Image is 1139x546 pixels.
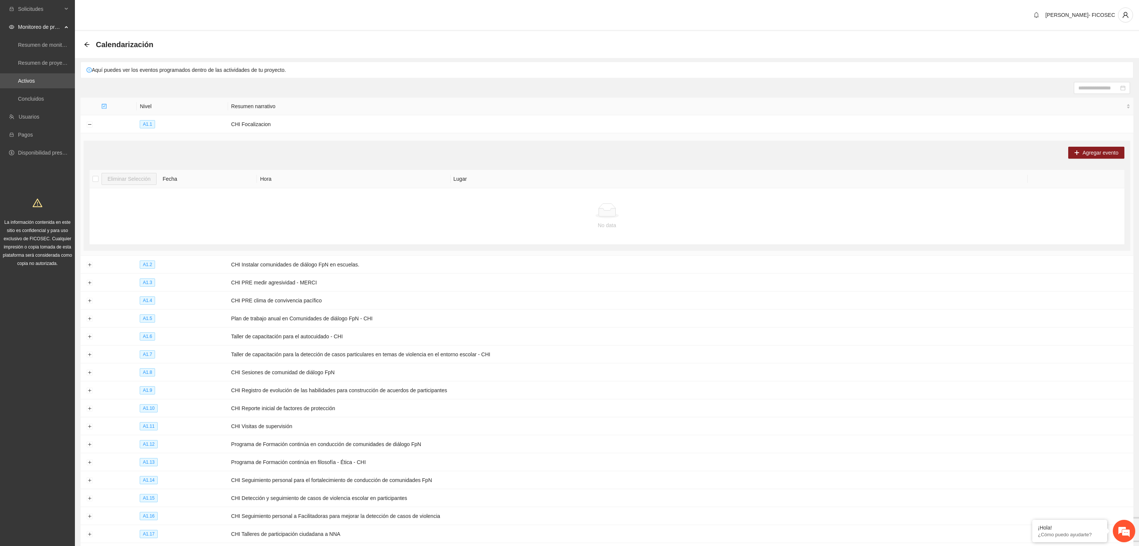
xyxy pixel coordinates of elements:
[18,19,62,34] span: Monitoreo de proyectos
[3,220,72,266] span: La información contenida en este sitio es confidencial y para uso exclusivo de FICOSEC. Cualquier...
[87,334,93,340] button: Expand row
[19,114,39,120] a: Usuarios
[87,67,92,73] span: exclamation-circle
[1045,12,1115,18] span: [PERSON_NAME]- FICOSEC
[228,345,1133,363] td: Taller de capacitación para la detección de casos particulares en temas de violencia en el entorn...
[257,170,450,188] th: Hora
[228,381,1133,399] td: CHI Registro de evolución de las habilidades para construcción de acuerdos de participantes
[140,440,157,448] span: A1.12
[228,399,1133,417] td: CHI Reporte inicial de factores de protección
[96,39,153,51] span: Calendarización
[228,471,1133,489] td: CHI Seguimiento personal para el fortalecimiento de conducción de comunidades FpN
[140,530,157,538] span: A1.17
[87,122,93,128] button: Collapse row
[87,280,93,286] button: Expand row
[87,478,93,484] button: Expand row
[87,442,93,448] button: Expand row
[1038,532,1102,537] p: ¿Cómo puedo ayudarte?
[81,62,1133,78] div: Aquí puedes ver los eventos programados dentro de las actividades de tu proyecto.
[228,115,1133,133] td: CHI Focalizacion
[84,42,90,48] span: arrow-left
[18,78,35,84] a: Activos
[140,120,155,128] span: A1.1
[140,422,157,430] span: A1.11
[87,460,93,466] button: Expand row
[228,453,1133,471] td: Programa de Formación continúa en filosofía - Ética - CHI
[1068,147,1124,159] button: plusAgregar evento
[140,350,155,359] span: A1.7
[228,274,1133,292] td: CHI PRE medir agresividad - MERCI
[33,198,42,208] span: warning
[87,531,93,537] button: Expand row
[228,292,1133,309] td: CHI PRE clima de convivencia pacífico
[87,388,93,394] button: Expand row
[140,278,155,287] span: A1.3
[87,316,93,322] button: Expand row
[451,170,1028,188] th: Lugar
[87,406,93,412] button: Expand row
[228,489,1133,507] td: CHI Detección y seguimiento de casos de violencia escolar en participantes
[18,150,82,156] a: Disponibilidad presupuestal
[87,298,93,304] button: Expand row
[1030,9,1042,21] button: bell
[140,386,155,394] span: A1.9
[84,42,90,48] div: Back
[140,314,155,323] span: A1.5
[18,96,44,102] a: Concluidos
[87,370,93,376] button: Expand row
[228,327,1133,345] td: Taller de capacitación para el autocuidado - CHI
[140,404,157,412] span: A1.10
[87,495,93,501] button: Expand row
[18,1,62,16] span: Solicitudes
[160,170,257,188] th: Fecha
[140,494,157,502] span: A1.15
[18,60,98,66] a: Resumen de proyectos aprobados
[231,102,1125,110] span: Resumen narrativo
[1118,7,1133,22] button: user
[228,507,1133,525] td: CHI Seguimiento personal a Facilitadoras para mejorar la detección de casos de violencia
[228,417,1133,435] td: CHI Visitas de supervisión
[9,24,14,30] span: eye
[140,458,157,466] span: A1.13
[1118,12,1133,18] span: user
[1082,149,1118,157] span: Agregar evento
[228,363,1133,381] td: CHI Sesiones de comunidad de diálogo FpN
[1074,150,1079,156] span: plus
[93,221,1121,229] div: No data
[228,309,1133,327] td: Plan de trabajo anual en Comunidades de diálogo FpN - CHI
[102,104,107,109] span: check-square
[102,173,157,185] button: Eliminar Selección
[140,476,157,484] span: A1.14
[1031,12,1042,18] span: bell
[87,352,93,358] button: Expand row
[87,424,93,430] button: Expand row
[87,262,93,268] button: Expand row
[87,513,93,519] button: Expand row
[18,132,33,138] a: Pagos
[140,296,155,305] span: A1.4
[140,332,155,341] span: A1.6
[140,260,155,269] span: A1.2
[228,98,1133,115] th: Resumen narrativo
[18,42,73,48] a: Resumen de monitoreo
[9,6,14,12] span: inbox
[228,435,1133,453] td: Programa de Formación continúa en conducción de comunidades de diálogo FpN
[140,368,155,376] span: A1.8
[137,98,228,115] th: Nivel
[1038,525,1102,531] div: ¡Hola!
[140,512,157,520] span: A1.16
[228,525,1133,543] td: CHI Talleres de participación ciudadana a NNA
[228,256,1133,274] td: CHI Instalar comunidades de diálogo FpN en escuelas.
